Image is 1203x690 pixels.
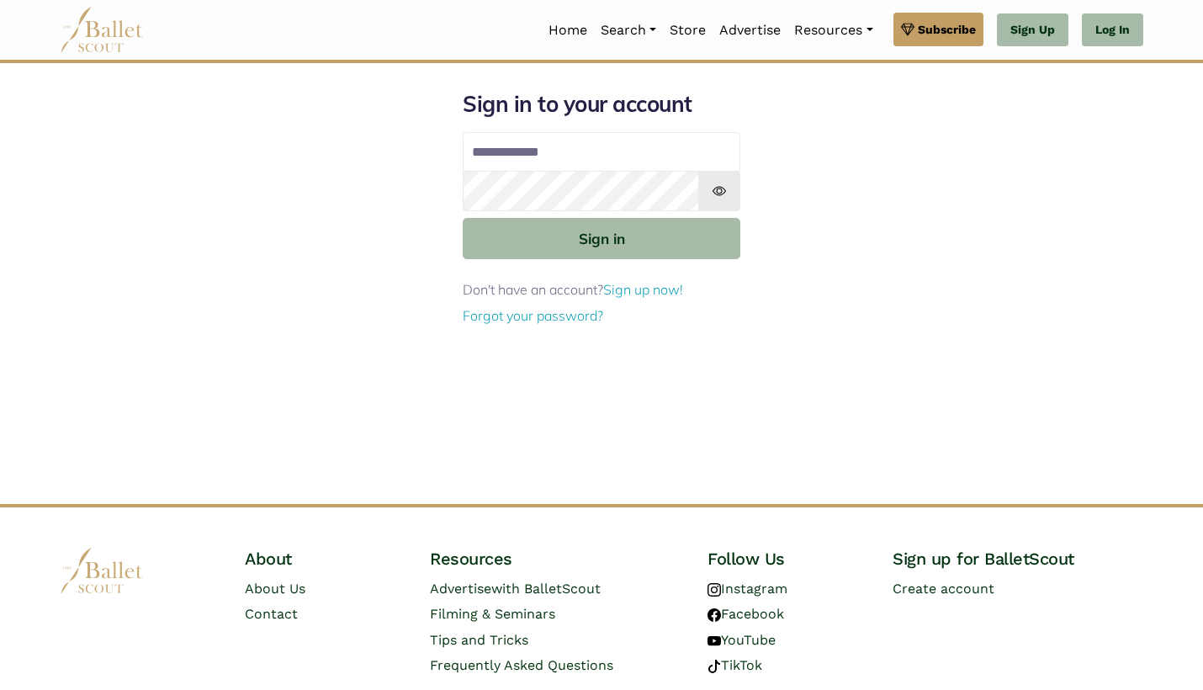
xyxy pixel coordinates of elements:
[707,660,721,673] img: tiktok logo
[430,548,681,570] h4: Resources
[713,13,787,48] a: Advertise
[707,632,776,648] a: YouTube
[430,606,555,622] a: Filming & Seminars
[707,657,762,673] a: TikTok
[463,218,740,259] button: Sign in
[60,548,144,594] img: logo
[901,20,914,39] img: gem.svg
[594,13,663,48] a: Search
[430,632,528,648] a: Tips and Tricks
[1082,13,1143,47] a: Log In
[463,279,740,301] p: Don't have an account?
[245,606,298,622] a: Contact
[603,281,683,298] a: Sign up now!
[491,581,601,597] span: with BalletScout
[893,548,1143,570] h4: Sign up for BalletScout
[893,13,983,46] a: Subscribe
[893,581,994,597] a: Create account
[463,307,603,324] a: Forgot your password?
[707,583,721,597] img: instagram logo
[707,608,721,622] img: facebook logo
[918,20,976,39] span: Subscribe
[997,13,1068,47] a: Sign Up
[663,13,713,48] a: Store
[787,13,879,48] a: Resources
[463,90,740,119] h1: Sign in to your account
[707,606,784,622] a: Facebook
[430,657,613,673] a: Frequently Asked Questions
[430,581,601,597] a: Advertisewith BalletScout
[707,581,787,597] a: Instagram
[707,548,866,570] h4: Follow Us
[542,13,594,48] a: Home
[707,634,721,648] img: youtube logo
[245,581,305,597] a: About Us
[245,548,403,570] h4: About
